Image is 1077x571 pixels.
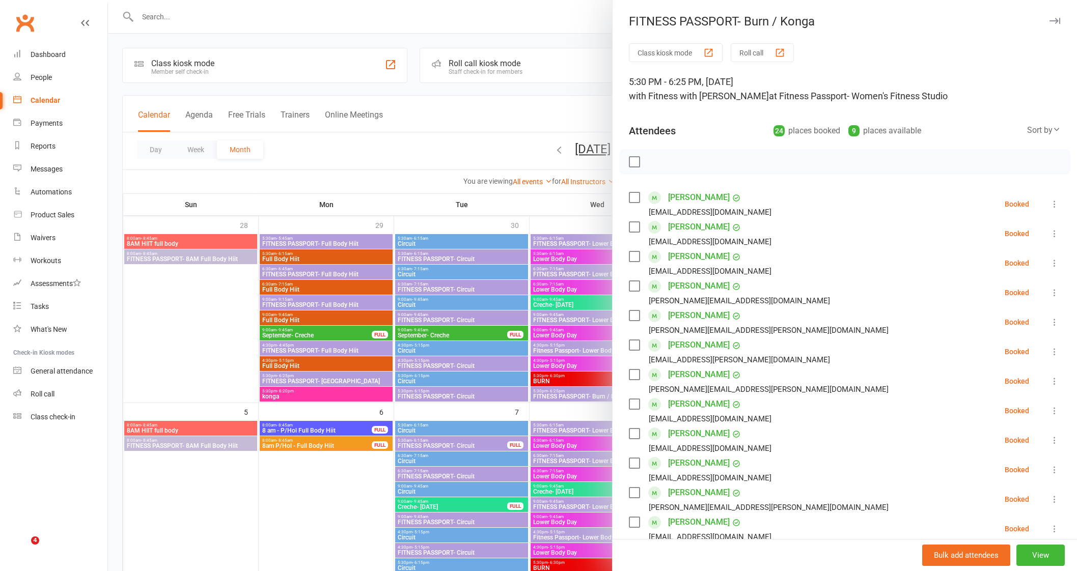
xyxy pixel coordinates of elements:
div: places available [848,124,921,138]
div: People [31,73,52,81]
div: [EMAIL_ADDRESS][DOMAIN_NAME] [649,265,771,278]
div: Booked [1005,201,1029,208]
span: at Fitness Passport- Women's Fitness Studio [769,91,948,101]
a: [PERSON_NAME] [668,514,730,530]
div: 9 [848,125,860,136]
a: Tasks [13,295,107,318]
div: Waivers [31,234,56,242]
a: [PERSON_NAME] [668,189,730,206]
div: Booked [1005,496,1029,503]
div: General attendance [31,367,93,375]
a: Calendar [13,89,107,112]
div: Payments [31,119,63,127]
div: What's New [31,325,67,333]
button: Roll call [731,43,794,62]
div: Booked [1005,348,1029,355]
span: 4 [31,536,39,545]
div: Reports [31,142,56,150]
div: places booked [774,124,840,138]
div: Booked [1005,378,1029,385]
div: Booked [1005,407,1029,414]
div: [EMAIL_ADDRESS][DOMAIN_NAME] [649,235,771,248]
a: Assessments [13,272,107,295]
button: Bulk add attendees [922,545,1010,566]
div: [PERSON_NAME][EMAIL_ADDRESS][DOMAIN_NAME] [649,294,830,307]
div: Attendees [629,124,676,138]
button: View [1016,545,1065,566]
div: [EMAIL_ADDRESS][DOMAIN_NAME] [649,206,771,219]
a: [PERSON_NAME] [668,278,730,294]
div: [EMAIL_ADDRESS][DOMAIN_NAME] [649,412,771,425]
div: Dashboard [31,50,66,59]
div: [EMAIL_ADDRESS][DOMAIN_NAME] [649,530,771,544]
div: Roll call [31,390,54,398]
a: Dashboard [13,43,107,66]
div: 24 [774,125,785,136]
div: Automations [31,188,72,196]
div: [PERSON_NAME][EMAIL_ADDRESS][PERSON_NAME][DOMAIN_NAME] [649,324,889,337]
a: Clubworx [12,10,38,36]
div: Booked [1005,319,1029,326]
a: [PERSON_NAME] [668,248,730,265]
a: [PERSON_NAME] [668,396,730,412]
a: Class kiosk mode [13,406,107,429]
a: [PERSON_NAME] [668,219,730,235]
div: Booked [1005,525,1029,532]
a: Automations [13,181,107,204]
div: Workouts [31,256,61,265]
div: [EMAIL_ADDRESS][DOMAIN_NAME] [649,442,771,455]
a: Waivers [13,226,107,249]
a: Product Sales [13,204,107,226]
a: [PERSON_NAME] [668,455,730,471]
div: Booked [1005,437,1029,444]
div: Calendar [31,96,60,104]
div: [EMAIL_ADDRESS][DOMAIN_NAME] [649,471,771,484]
a: [PERSON_NAME] [668,366,730,383]
div: Booked [1005,230,1029,237]
div: Tasks [31,302,49,310]
div: Sort by [1027,124,1061,137]
div: Messages [31,165,63,173]
div: FITNESS PASSPORT- Burn / Konga [613,14,1077,28]
a: Messages [13,158,107,181]
div: Class check-in [31,413,75,421]
a: [PERSON_NAME] [668,307,730,324]
a: [PERSON_NAME] [668,484,730,501]
button: Class kiosk mode [629,43,723,62]
a: Reports [13,135,107,158]
div: [PERSON_NAME][EMAIL_ADDRESS][PERSON_NAME][DOMAIN_NAME] [649,383,889,396]
a: Workouts [13,249,107,272]
div: [PERSON_NAME][EMAIL_ADDRESS][PERSON_NAME][DOMAIN_NAME] [649,501,889,514]
div: [EMAIL_ADDRESS][PERSON_NAME][DOMAIN_NAME] [649,353,830,366]
span: with Fitness with [PERSON_NAME] [629,91,769,101]
a: [PERSON_NAME] [668,425,730,442]
a: [PERSON_NAME] [668,337,730,353]
a: What's New [13,318,107,341]
a: General attendance kiosk mode [13,360,107,383]
div: Booked [1005,466,1029,473]
iframe: Intercom live chat [10,536,35,561]
a: Payments [13,112,107,135]
div: Booked [1005,289,1029,296]
a: People [13,66,107,89]
div: Product Sales [31,211,74,219]
div: 5:30 PM - 6:25 PM, [DATE] [629,75,1061,103]
div: Assessments [31,279,81,288]
a: Roll call [13,383,107,406]
div: Booked [1005,260,1029,267]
